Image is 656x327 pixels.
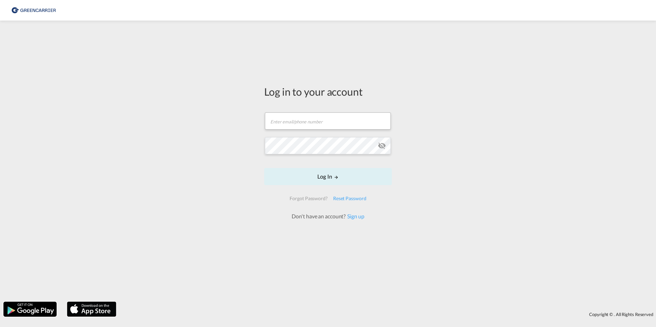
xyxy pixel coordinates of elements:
div: Don't have an account? [284,213,372,220]
img: b0b18ec08afe11efb1d4932555f5f09d.png [10,3,57,18]
div: Reset Password [330,192,369,205]
button: LOGIN [264,168,392,185]
div: Copyright © . All Rights Reserved [120,308,656,320]
div: Forgot Password? [287,192,330,205]
md-icon: icon-eye-off [378,142,386,150]
img: apple.png [66,301,117,317]
a: Sign up [345,213,364,219]
img: google.png [3,301,57,317]
div: Log in to your account [264,84,392,99]
input: Enter email/phone number [265,112,391,130]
